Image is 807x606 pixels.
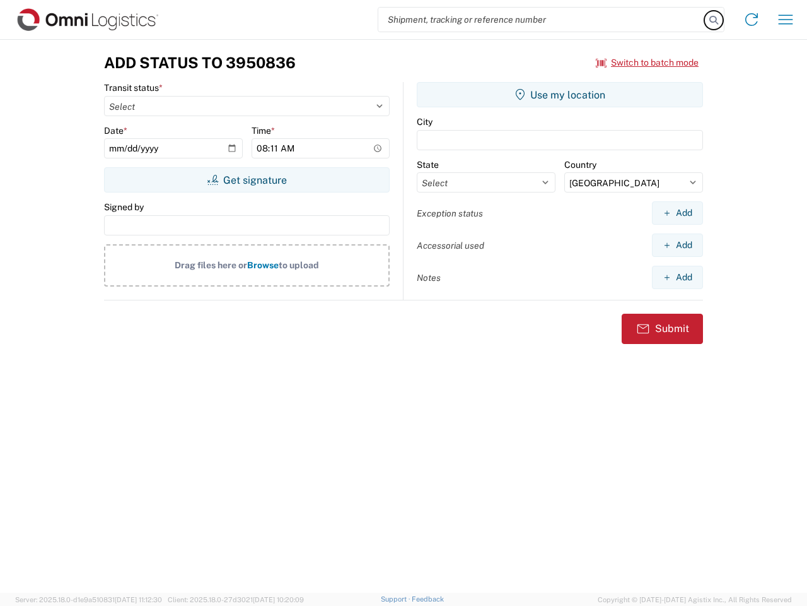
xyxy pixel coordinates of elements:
button: Add [652,266,703,289]
span: [DATE] 10:20:09 [253,596,304,603]
label: Exception status [417,208,483,219]
button: Submit [622,314,703,344]
button: Switch to batch mode [596,52,699,73]
a: Support [381,595,412,603]
span: Client: 2025.18.0-27d3021 [168,596,304,603]
span: Browse [247,260,279,270]
label: State [417,159,439,170]
button: Get signature [104,167,390,193]
span: to upload [279,260,319,270]
button: Use my location [417,82,703,107]
label: Country [564,159,596,170]
span: [DATE] 11:12:30 [115,596,162,603]
button: Add [652,201,703,225]
label: Notes [417,272,441,283]
label: City [417,116,433,128]
button: Add [652,234,703,257]
label: Transit status [104,82,163,93]
input: Shipment, tracking or reference number [378,8,705,32]
label: Time [252,125,275,136]
a: Feedback [412,595,444,603]
label: Date [104,125,127,136]
label: Signed by [104,201,144,213]
span: Drag files here or [175,260,247,270]
span: Copyright © [DATE]-[DATE] Agistix Inc., All Rights Reserved [598,594,792,605]
h3: Add Status to 3950836 [104,54,296,72]
label: Accessorial used [417,240,484,251]
span: Server: 2025.18.0-d1e9a510831 [15,596,162,603]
